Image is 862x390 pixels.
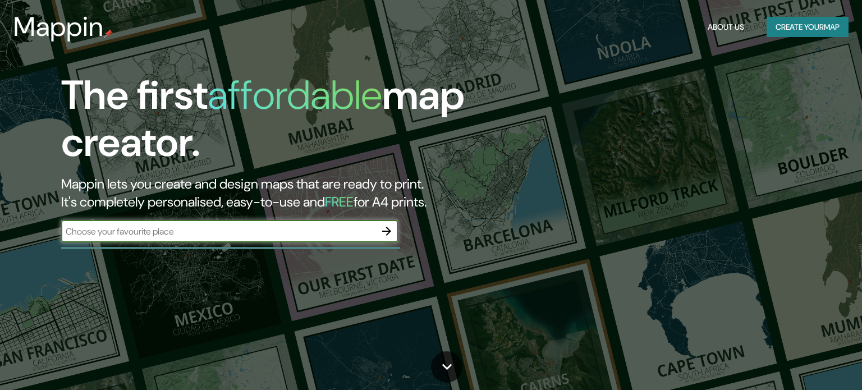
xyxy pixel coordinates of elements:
h1: The first map creator. [61,72,492,175]
h1: affordable [208,69,382,121]
h3: Mappin [13,11,104,43]
button: About Us [703,17,749,38]
button: Create yourmap [767,17,849,38]
h2: Mappin lets you create and design maps that are ready to print. It's completely personalised, eas... [61,175,492,211]
h5: FREE [325,193,354,210]
img: mappin-pin [104,29,113,38]
input: Choose your favourite place [61,225,375,238]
